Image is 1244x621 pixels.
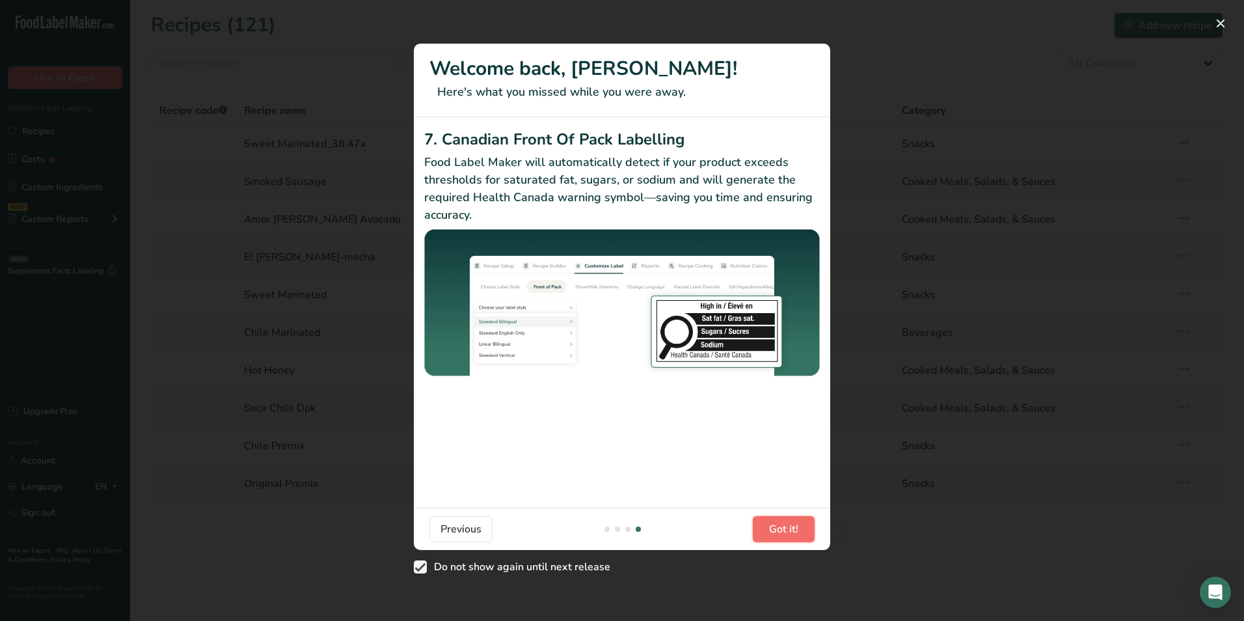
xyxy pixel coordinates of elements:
[1200,577,1231,608] div: Open Intercom Messenger
[429,83,815,101] p: Here's what you missed while you were away.
[424,154,820,224] p: Food Label Maker will automatically detect if your product exceeds thresholds for saturated fat, ...
[427,560,610,573] span: Do not show again until next release
[440,521,481,537] span: Previous
[424,128,820,151] h2: 7. Canadian Front Of Pack Labelling
[424,229,820,378] img: Canadian Front Of Pack Labelling
[429,54,815,83] h1: Welcome back, [PERSON_NAME]!
[753,516,815,542] button: Got it!
[769,521,798,537] span: Got it!
[429,516,493,542] button: Previous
